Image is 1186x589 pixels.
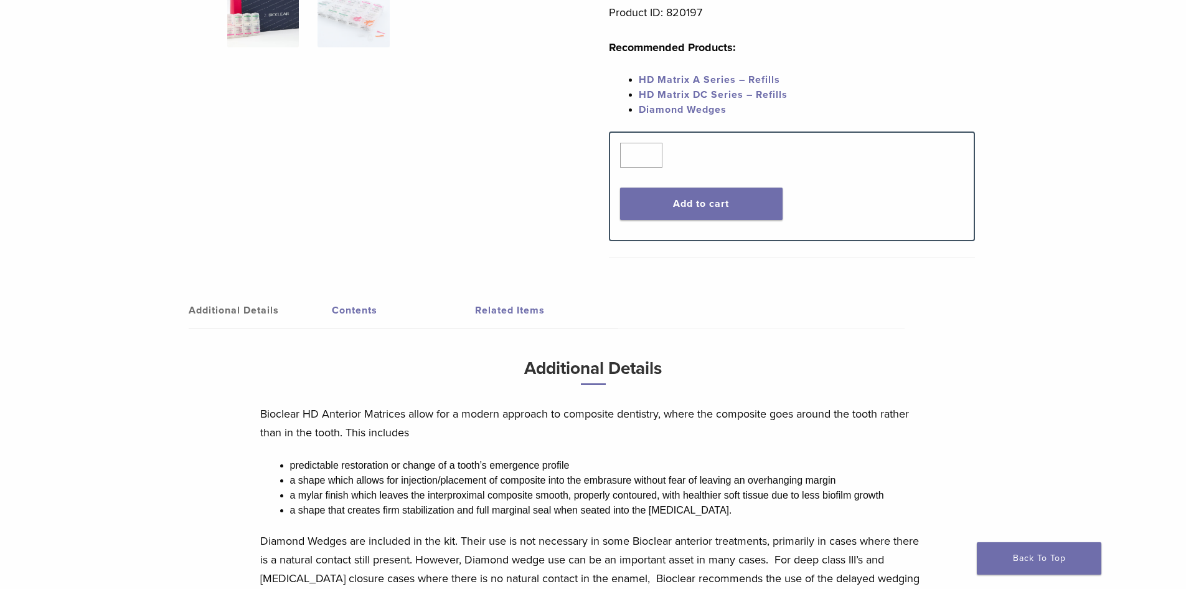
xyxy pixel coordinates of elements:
[620,188,783,220] button: Add to cart
[260,353,926,395] h3: Additional Details
[290,488,926,503] li: a mylar finish which leaves the interproximal composite smooth, properly contoured, with healthie...
[290,473,926,488] li: a shape which allows for injection/placement of composite into the embrasure without fear of leav...
[189,293,332,328] a: Additional Details
[609,41,736,54] strong: Recommended Products:
[639,103,727,116] a: Diamond Wedges
[639,74,780,86] a: HD Matrix A Series – Refills
[475,293,618,328] a: Related Items
[260,405,926,442] p: Bioclear HD Anterior Matrices allow for a modern approach to composite dentistry, where the compo...
[332,293,475,328] a: Contents
[290,458,926,473] li: predictable restoration or change of a tooth’s emergence profile
[290,503,926,518] li: a shape that creates firm stabilization and full marginal seal when seated into the [MEDICAL_DATA].
[639,89,788,101] a: HD Matrix DC Series – Refills
[609,3,975,22] p: Product ID: 820197
[977,542,1101,575] a: Back To Top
